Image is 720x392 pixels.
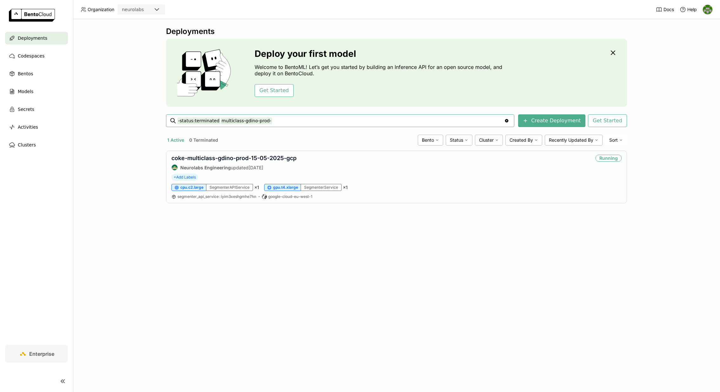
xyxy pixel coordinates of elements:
[88,7,114,12] span: Organization
[122,6,144,13] div: neurolabs
[5,121,68,133] a: Activities
[255,49,505,59] h3: Deploy your first model
[505,135,542,145] div: Created By
[518,114,585,127] button: Create Deployment
[687,7,697,12] span: Help
[180,165,231,170] strong: Neurolabs Engineering
[588,114,627,127] button: Get Started
[180,185,203,190] span: cpu.c2.large
[171,164,297,171] div: updated
[18,70,33,78] span: Bentos
[656,6,674,13] a: Docs
[18,141,36,149] span: Clusters
[422,137,434,143] span: Bento
[343,185,348,190] span: × 1
[219,194,220,199] span: :
[268,194,312,199] span: google-cloud-eu-west-1
[703,5,712,14] img: Toby Thomas
[273,185,298,190] span: gpu.t4.xlarge
[5,345,68,363] a: Enterprise
[18,88,33,95] span: Models
[171,174,198,181] span: +Add Labels
[5,50,68,62] a: Codespaces
[549,137,593,143] span: Recently Updated By
[479,137,494,143] span: Cluster
[255,84,294,97] button: Get Started
[301,184,342,191] div: SegmenterService
[5,103,68,116] a: Secrets
[166,27,627,36] div: Deployments
[680,6,697,13] div: Help
[206,184,253,191] div: SegmenterAPIService
[510,137,533,143] span: Created By
[177,116,504,126] input: Search
[605,135,627,145] div: Sort
[188,136,219,144] button: 0 Terminated
[18,52,44,60] span: Codespaces
[545,135,603,145] div: Recently Updated By
[166,136,185,144] button: 1 Active
[249,165,263,170] span: [DATE]
[171,49,239,97] img: cover onboarding
[5,85,68,98] a: Models
[18,123,38,131] span: Activities
[177,194,256,199] a: segmenter_api_service:iyim3xeshgmhe7hn
[255,64,505,77] p: Welcome to BentoML! Let’s get you started by building an Inference API for an open source model, ...
[5,139,68,151] a: Clusters
[5,67,68,80] a: Bentos
[663,7,674,12] span: Docs
[5,32,68,44] a: Deployments
[504,118,509,123] svg: Clear value
[177,194,256,199] span: segmenter_api_service iyim3xeshgmhe7hn
[446,135,472,145] div: Status
[609,137,618,143] span: Sort
[172,165,177,170] img: Neurolabs Engineering
[450,137,463,143] span: Status
[418,135,443,145] div: Bento
[18,34,47,42] span: Deployments
[29,351,54,357] span: Enterprise
[18,105,34,113] span: Secrets
[475,135,503,145] div: Cluster
[9,9,55,22] img: logo
[254,185,259,190] span: × 1
[596,155,622,162] div: Running
[171,155,297,161] a: coke-multiclass-gdino-prod-15-05-2025-gcp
